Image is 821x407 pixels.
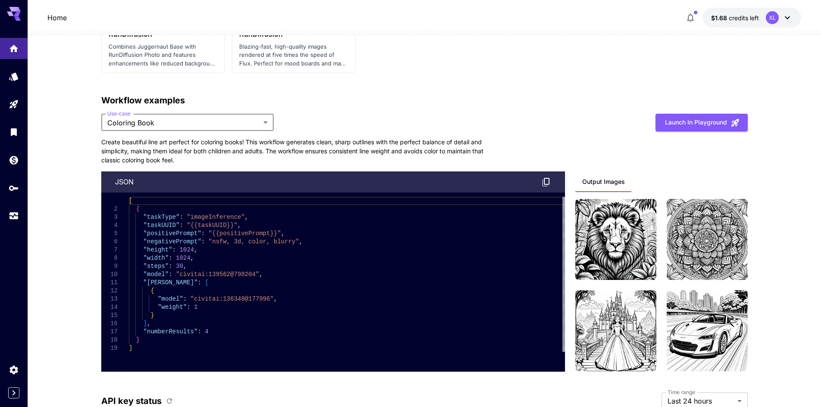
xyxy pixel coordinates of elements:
[115,177,134,187] p: json
[143,279,197,286] span: "[PERSON_NAME]"
[667,199,748,280] img: line art, coloring book, perfect geometric centered mandala, detailed, sharp, black and white, mo...
[107,110,130,117] label: Use-case
[143,271,169,278] span: "model"
[101,246,118,254] div: 7
[179,222,183,229] span: :
[101,320,118,328] div: 16
[183,263,187,270] span: ,
[9,155,19,165] div: Wallet
[668,396,734,406] span: Last 24 hours
[239,43,348,68] p: Blazing-fast, high-quality images rendered at five times the speed of Flux. Perfect for mood boar...
[101,279,118,287] div: 11
[656,114,748,131] button: Launch in Playground
[169,255,172,261] span: :
[136,336,139,343] span: }
[9,211,19,221] div: Usage
[101,344,118,352] div: 19
[208,238,299,245] span: "nsfw, 3d, color, blurry"
[702,8,801,28] button: $1.6844XL
[197,279,201,286] span: :
[129,345,132,351] span: ]
[101,287,118,295] div: 12
[179,246,194,253] span: 1024
[101,238,118,246] div: 6
[205,328,208,335] span: 4
[101,262,118,270] div: 9
[147,320,150,327] span: ,
[101,230,118,238] div: 5
[143,238,201,245] span: "negativePrompt"
[143,246,172,253] span: "height"
[143,320,147,327] span: ]
[183,295,187,302] span: :
[136,205,139,212] span: {
[194,246,197,253] span: ,
[143,255,169,261] span: "width"
[244,214,248,221] span: ,
[259,271,262,278] span: ,
[107,118,260,128] span: Coloring Book
[9,127,19,137] div: Library
[101,197,118,205] div: 1
[150,287,154,294] span: {
[143,214,179,221] span: "taskType"
[129,197,132,204] span: [
[158,304,187,311] span: "weight"
[711,14,729,22] span: $1.68
[281,230,284,237] span: ,
[667,290,748,371] img: line art, coloring book, sports car, detailed, sharp, black and white, monochrome
[158,295,183,302] span: "model"
[143,263,169,270] span: "steps"
[766,11,779,24] div: XL
[190,255,194,261] span: ,
[179,214,183,221] span: :
[47,12,67,23] nav: breadcrumb
[187,214,244,221] span: "imageInference"
[582,178,625,186] span: Output Images
[143,230,201,237] span: "positivePrompt"
[237,222,241,229] span: ,
[575,290,656,371] img: line art, coloring book, princess, castle in background, detailed, sharp, black and white, monoch...
[176,255,190,261] span: 1024
[101,213,118,221] div: 3
[150,312,154,319] span: }
[194,304,197,311] span: 1
[197,328,201,335] span: :
[299,238,302,245] span: ,
[143,328,197,335] span: "numberResults"
[201,230,205,237] span: :
[101,311,118,320] div: 15
[101,221,118,230] div: 4
[9,364,19,375] div: Settings
[169,271,172,278] span: :
[9,96,19,107] div: Playground
[101,94,748,107] p: Workflow examples
[575,199,656,280] img: line art, coloring book, cute lion in jungle, detailed, sharp, black and white, monochrome
[143,222,179,229] span: "taskUUID"
[101,205,118,213] div: 2
[169,263,172,270] span: :
[9,40,19,51] div: Home
[729,14,759,22] span: credits left
[101,254,118,262] div: 8
[101,137,489,165] p: Create beautiful line art perfect for coloring books! This workflow generates clean, sharp outlin...
[8,387,19,398] button: Expand sidebar
[101,328,118,336] div: 17
[9,183,19,193] div: API Keys
[101,295,118,303] div: 13
[109,43,218,68] p: Combines Juggernaut Base with RunDiffusion Photo and features enhancements like reduced backgroun...
[176,271,259,278] span: "civitai:139562@798204"
[101,303,118,311] div: 14
[101,270,118,279] div: 10
[187,304,190,311] span: :
[47,12,67,23] a: Home
[274,295,277,302] span: ,
[101,336,118,344] div: 18
[190,295,273,302] span: "civitai:136348@177996"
